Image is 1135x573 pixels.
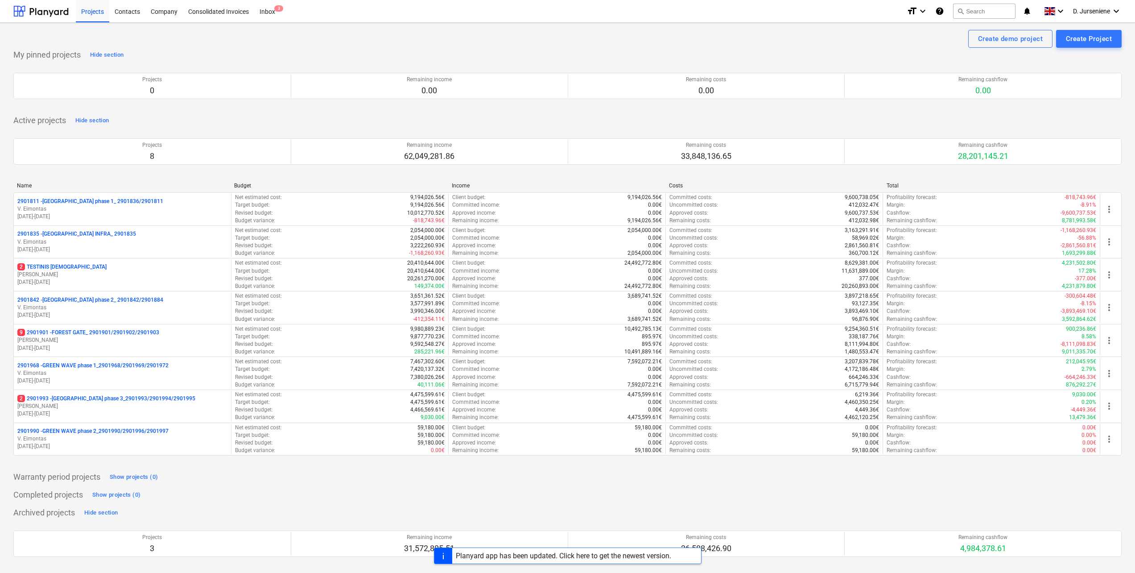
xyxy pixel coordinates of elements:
[17,296,163,304] p: 2901842 - [GEOGRAPHIC_DATA] phase 2_ 2901842/2901884
[84,508,118,518] div: Hide section
[235,217,275,224] p: Budget variance :
[887,282,937,290] p: Remaining cashflow :
[1066,358,1096,365] p: 212,045.95€
[17,311,227,319] p: [DATE] - [DATE]
[627,217,662,224] p: 9,194,026.56€
[681,141,731,149] p: Remaining costs
[845,194,879,201] p: 9,600,738.05€
[235,275,273,282] p: Revised budget :
[17,263,25,270] span: 2
[849,249,879,257] p: 360,700.12€
[452,316,499,323] p: Remaining income :
[235,316,275,323] p: Budget variance :
[452,300,500,307] p: Committed income :
[452,201,500,209] p: Committed income :
[142,76,162,83] p: Projects
[17,395,25,402] span: 2
[235,365,270,373] p: Target budget :
[624,325,662,333] p: 10,492,785.13€
[235,282,275,290] p: Budget variance :
[845,307,879,315] p: 3,893,469.10€
[1061,307,1096,315] p: -3,893,469.10€
[1062,217,1096,224] p: 8,781,993.58€
[1066,325,1096,333] p: 900,236.86€
[452,227,486,234] p: Client budget :
[235,358,282,365] p: Net estimated cost :
[17,345,227,352] p: [DATE] - [DATE]
[235,292,282,300] p: Net estimated cost :
[274,5,283,12] span: 3
[1062,348,1096,356] p: 9,011,335.70€
[887,365,905,373] p: Margin :
[887,381,937,389] p: Remaining cashflow :
[887,391,937,399] p: Profitability forecast :
[1061,209,1096,217] p: -9,600,737.53€
[648,307,662,315] p: 0.00€
[235,348,275,356] p: Budget variance :
[849,333,879,340] p: 338,187.76€
[235,391,282,399] p: Net estimated cost :
[235,242,273,249] p: Revised budget :
[17,213,227,220] p: [DATE] - [DATE]
[887,259,937,267] p: Profitability forecast :
[624,348,662,356] p: 10,491,889.16€
[413,316,445,323] p: -412,354.11€
[17,362,169,370] p: 2901968 - GREEN WAVE phase 1_2901968/2901969/2901972
[845,348,879,356] p: 1,480,553.47€
[409,249,445,257] p: -1,168,260.93€
[17,395,227,418] div: 22901993 -[GEOGRAPHIC_DATA] phase 3_2901993/2901994/2901995[PERSON_NAME][DATE]-[DATE]
[17,329,25,336] span: 9
[627,381,662,389] p: 7,592,072.21€
[452,348,499,356] p: Remaining income :
[414,348,445,356] p: 285,221.96€
[452,267,500,275] p: Committed income :
[648,201,662,209] p: 0.00€
[624,282,662,290] p: 24,492,772.80€
[235,227,282,234] p: Net estimated cost :
[887,374,911,381] p: Cashflow :
[624,259,662,267] p: 24,492,772.80€
[648,234,662,242] p: 0.00€
[648,267,662,275] p: 0.00€
[669,333,718,340] p: Uncommitted costs :
[1104,204,1114,215] span: more_vert
[452,194,486,201] p: Client budget :
[17,263,107,271] p: TESTINIS [DEMOGRAPHIC_DATA]
[887,300,905,307] p: Margin :
[107,470,160,484] button: Show projects (0)
[452,282,499,290] p: Remaining income :
[17,428,169,435] p: 2901990 - GREEN WAVE phase 2_2901990/2901996/2901997
[75,116,109,126] div: Hide section
[410,307,445,315] p: 3,990,346.00€
[1061,242,1096,249] p: -2,861,560.81€
[648,242,662,249] p: 0.00€
[452,333,500,340] p: Committed income :
[887,234,905,242] p: Margin :
[1061,227,1096,234] p: -1,168,260.93€
[1055,6,1066,17] i: keyboard_arrow_down
[407,85,452,96] p: 0.00
[859,275,879,282] p: 377.00€
[669,227,712,234] p: Committed costs :
[642,333,662,340] p: 895.97€
[17,377,227,385] p: [DATE] - [DATE]
[669,209,708,217] p: Approved costs :
[17,278,227,286] p: [DATE] - [DATE]
[17,443,227,450] p: [DATE] - [DATE]
[452,381,499,389] p: Remaining income :
[642,340,662,348] p: 895.97€
[17,403,227,410] p: [PERSON_NAME]
[968,30,1052,48] button: Create demo project
[953,4,1015,19] button: Search
[410,194,445,201] p: 9,194,026.56€
[935,6,944,17] i: Knowledge base
[452,183,662,189] div: Income
[957,8,964,15] span: search
[669,249,711,257] p: Remaining costs :
[686,85,726,96] p: 0.00
[82,506,120,520] button: Hide section
[887,201,905,209] p: Margin :
[669,365,718,373] p: Uncommitted costs :
[452,365,500,373] p: Committed income :
[407,259,445,267] p: 20,410,644.00€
